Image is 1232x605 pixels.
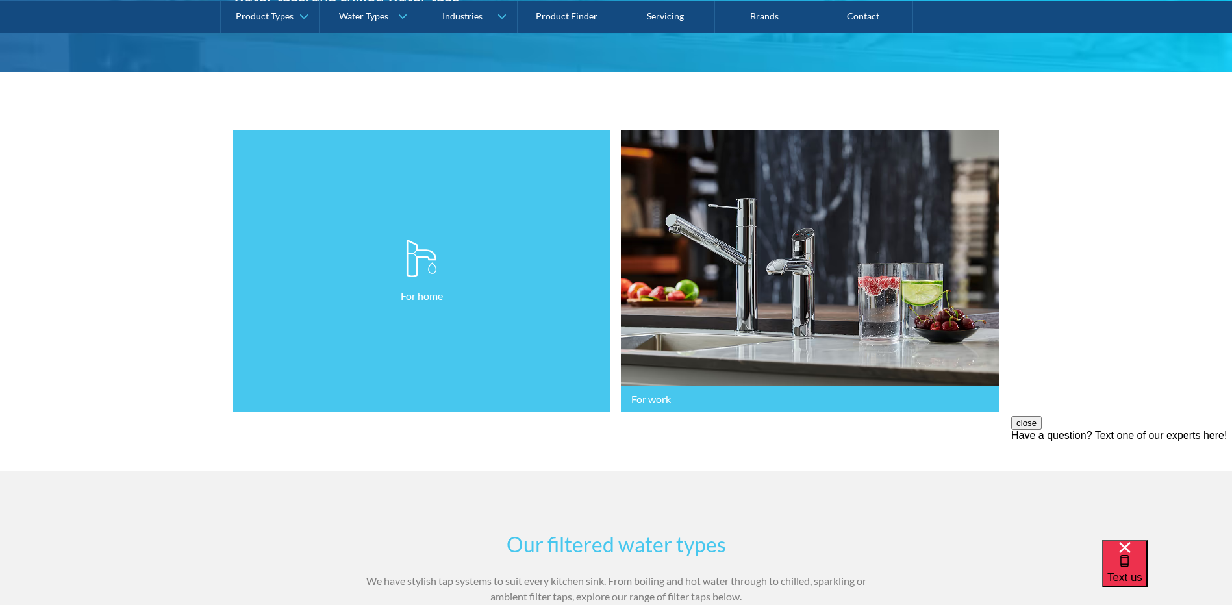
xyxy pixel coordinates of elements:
p: For home [401,288,443,304]
p: We have stylish tap systems to suit every kitchen sink. From boiling and hot water through to chi... [363,573,870,604]
div: Industries [442,10,483,21]
iframe: podium webchat widget prompt [1011,416,1232,556]
h2: Our filtered water types [363,529,870,560]
div: Water Types [339,10,388,21]
div: Product Types [236,10,294,21]
a: For home [233,130,611,413]
iframe: podium webchat widget bubble [1102,540,1232,605]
